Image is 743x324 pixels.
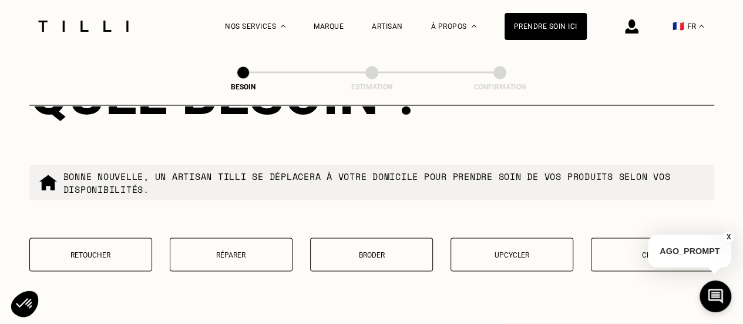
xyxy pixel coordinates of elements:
button: Réparer [170,238,293,271]
img: Menu déroulant à propos [472,25,476,28]
p: AGO_PROMPT [648,235,731,268]
p: Réparer [176,250,286,259]
a: Marque [314,22,344,31]
button: X [722,231,734,243]
div: Estimation [313,82,431,91]
button: Créer [591,238,714,271]
div: Besoin [184,82,302,91]
img: commande à domicile [39,173,58,192]
div: Confirmation [441,82,559,91]
p: Bonne nouvelle, un artisan tilli se déplacera à votre domicile pour prendre soin de vos produits ... [63,169,705,195]
img: menu déroulant [699,25,704,28]
img: Logo du service de couturière Tilli [34,21,133,32]
button: Retoucher [29,238,152,271]
p: Créer [597,250,707,259]
img: icône connexion [625,19,638,34]
button: Upcycler [450,238,573,271]
span: 🇫🇷 [673,21,684,32]
a: Prendre soin ici [505,13,587,40]
p: Broder [317,250,426,259]
p: Retoucher [36,250,146,259]
p: Upcycler [457,250,567,259]
a: Artisan [372,22,403,31]
img: Menu déroulant [281,25,285,28]
button: Broder [310,238,433,271]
